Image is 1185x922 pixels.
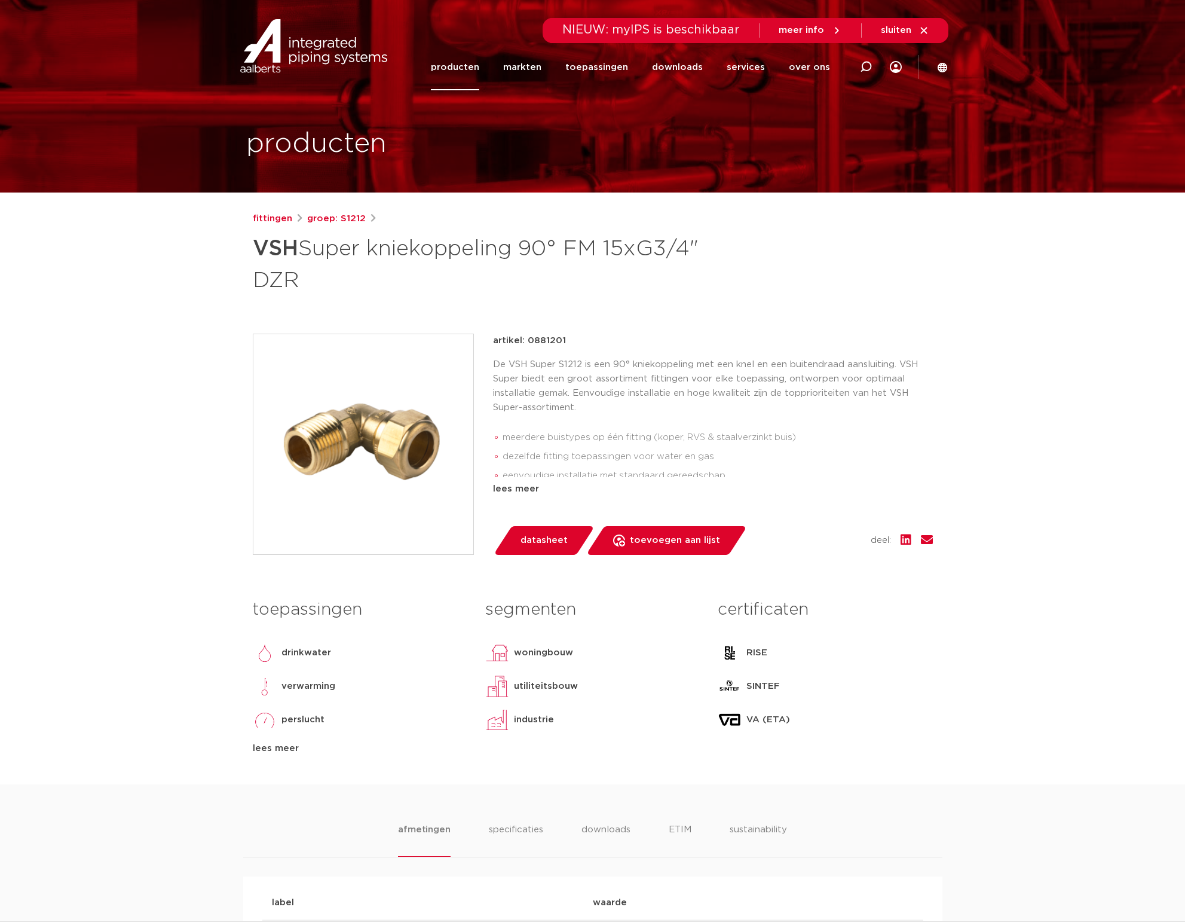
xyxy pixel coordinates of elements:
[253,238,298,259] strong: VSH
[779,25,842,36] a: meer info
[669,823,691,857] li: ETIM
[253,741,467,756] div: lees meer
[485,674,509,698] img: utiliteitsbouw
[779,26,824,35] span: meer info
[253,598,467,622] h3: toepassingen
[652,44,703,90] a: downloads
[520,531,568,550] span: datasheet
[253,231,702,295] h1: Super kniekoppeling 90° FM 15xG3/4" DZR
[881,25,929,36] a: sluiten
[493,358,933,415] p: De VSH Super S1212 is een 90° kniekoppeling met een knel en een buitendraad aansluiting. VSH Supe...
[503,44,541,90] a: markten
[730,823,787,857] li: sustainability
[253,641,277,665] img: drinkwater
[398,823,450,857] li: afmetingen
[718,708,742,732] img: VA (ETA)
[253,334,473,554] img: Product Image for VSH Super kniekoppeling 90° FM 15xG3/4" DZR
[593,896,914,910] p: waarde
[503,447,933,466] li: dezelfde fitting toepassingen voor water en gas
[493,526,595,555] a: datasheet
[503,428,933,447] li: meerdere buistypes op één fitting (koper, RVS & staalverzinkt buis)
[881,26,911,35] span: sluiten
[253,708,277,732] img: perslucht
[718,598,932,622] h3: certificaten
[746,713,790,727] p: VA (ETA)
[746,646,767,660] p: RISE
[746,679,780,694] p: SINTEF
[281,713,324,727] p: perslucht
[562,24,740,36] span: NIEUW: myIPS is beschikbaar
[485,641,509,665] img: woningbouw
[307,212,366,226] a: groep: S1212
[272,896,593,910] p: label
[871,533,891,548] span: deel:
[727,44,765,90] a: services
[630,531,720,550] span: toevoegen aan lijst
[493,482,933,496] div: lees meer
[503,466,933,486] li: eenvoudige installatie met standaard gereedschap
[718,641,742,665] img: RISE
[253,212,292,226] a: fittingen
[514,713,554,727] p: industrie
[485,598,700,622] h3: segmenten
[565,44,628,90] a: toepassingen
[514,679,578,694] p: utiliteitsbouw
[246,125,387,163] h1: producten
[253,674,277,698] img: verwarming
[431,44,479,90] a: producten
[493,334,566,348] p: artikel: 0881201
[581,823,630,857] li: downloads
[718,674,742,698] img: SINTEF
[485,708,509,732] img: industrie
[431,44,830,90] nav: Menu
[281,646,331,660] p: drinkwater
[281,679,335,694] p: verwarming
[489,823,543,857] li: specificaties
[789,44,830,90] a: over ons
[514,646,573,660] p: woningbouw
